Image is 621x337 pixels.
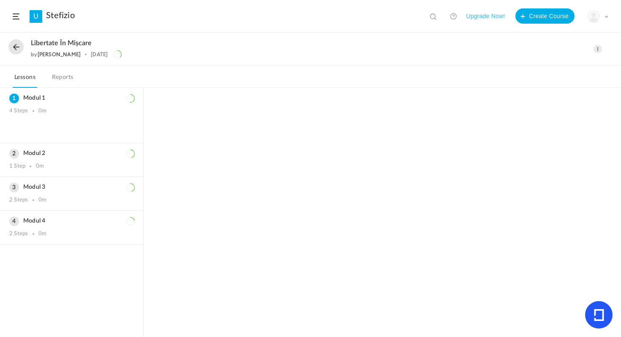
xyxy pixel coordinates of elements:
span: Libertate în mișcare [31,39,92,47]
a: [PERSON_NAME] [38,51,81,57]
div: 0m [36,163,44,170]
button: Create Course [515,8,575,24]
div: [DATE] [91,52,108,57]
a: Lessons [13,72,37,88]
div: 2 Steps [9,231,28,237]
div: 0m [38,108,46,114]
a: U [30,10,42,23]
a: Reports [50,72,75,88]
button: Upgrade Now! [466,8,505,24]
div: 2 Steps [9,197,28,204]
h3: Modul 3 [9,184,134,191]
a: Stefizio [46,11,75,21]
h3: Modul 2 [9,150,134,157]
h3: Modul 1 [9,95,134,102]
div: 4 Steps [9,108,28,114]
div: 0m [38,231,46,237]
h3: Modul 4 [9,217,134,225]
div: 0m [38,197,46,204]
div: 1 Step [9,163,25,170]
div: by [31,52,81,57]
img: user-image.png [588,11,599,22]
